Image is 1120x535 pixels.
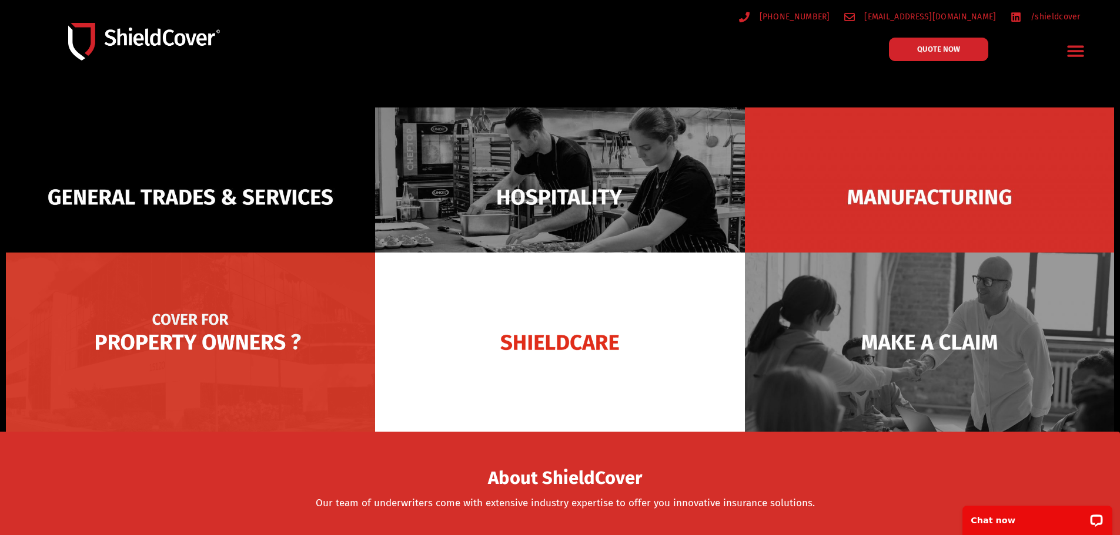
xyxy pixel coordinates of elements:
span: About ShieldCover [488,471,642,486]
span: QUOTE NOW [917,45,960,53]
div: Menu Toggle [1062,37,1090,65]
a: Our team of underwriters come with extensive industry expertise to offer you innovative insurance... [316,497,815,509]
span: /shieldcover [1028,9,1081,24]
span: [PHONE_NUMBER] [757,9,830,24]
a: [PHONE_NUMBER] [739,9,830,24]
a: /shieldcover [1011,9,1081,24]
a: About ShieldCover [488,475,642,486]
img: Shield-Cover-Underwriting-Australia-logo-full [68,23,220,60]
span: [EMAIL_ADDRESS][DOMAIN_NAME] [861,9,996,24]
a: QUOTE NOW [889,38,988,61]
a: [EMAIL_ADDRESS][DOMAIN_NAME] [844,9,997,24]
iframe: LiveChat chat widget [955,498,1120,535]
